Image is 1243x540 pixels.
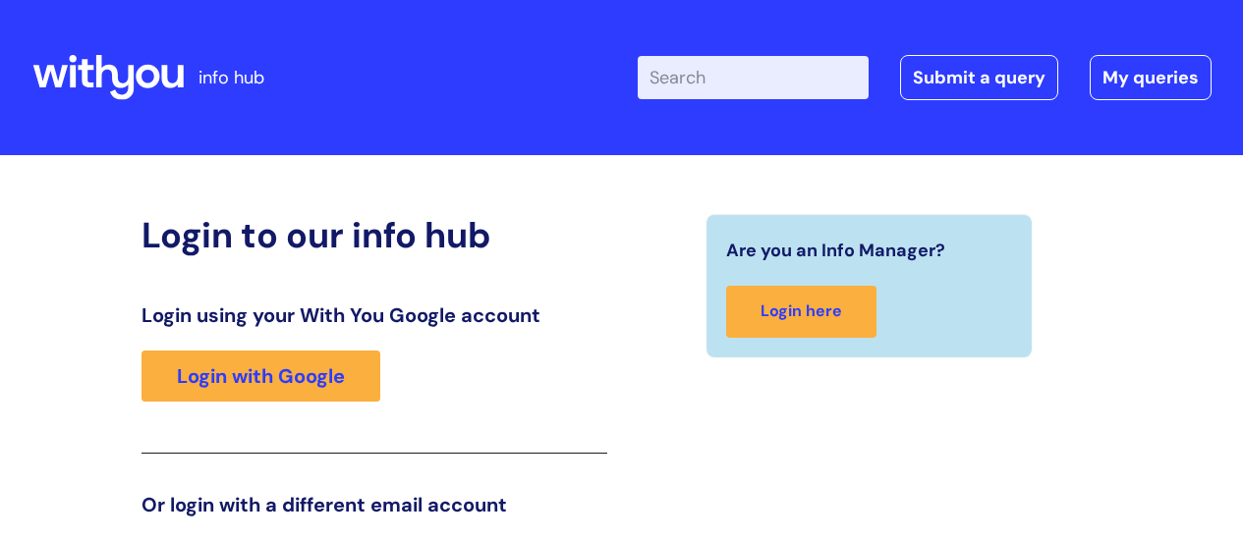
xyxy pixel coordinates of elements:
[141,303,607,327] h3: Login using your With You Google account
[141,493,607,516] h3: Or login with a different email account
[141,214,607,256] h2: Login to our info hub
[1090,55,1212,100] a: My queries
[198,62,264,93] p: info hub
[141,351,380,402] a: Login with Google
[900,55,1058,100] a: Submit a query
[726,286,876,338] a: Login here
[638,56,869,99] input: Search
[726,235,945,266] span: Are you an Info Manager?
